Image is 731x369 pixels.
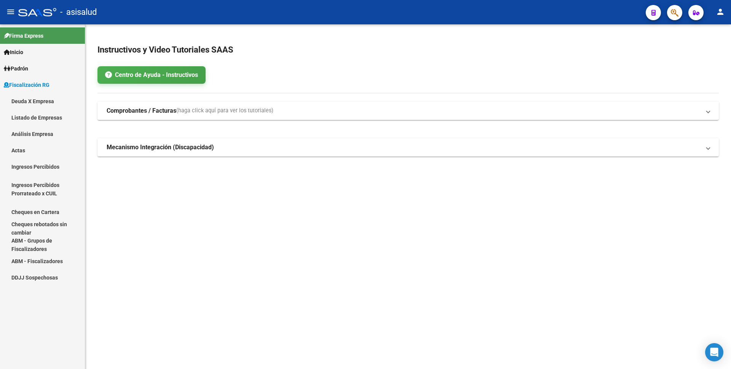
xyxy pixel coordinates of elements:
[4,81,49,89] span: Fiscalización RG
[97,138,719,157] mat-expansion-panel-header: Mecanismo Integración (Discapacidad)
[97,43,719,57] h2: Instructivos y Video Tutoriales SAAS
[6,7,15,16] mat-icon: menu
[97,66,206,84] a: Centro de Ayuda - Instructivos
[176,107,273,115] span: (haga click aquí para ver los tutoriales)
[4,32,43,40] span: Firma Express
[107,143,214,152] strong: Mecanismo Integración (Discapacidad)
[4,64,28,73] span: Padrón
[97,102,719,120] mat-expansion-panel-header: Comprobantes / Facturas(haga click aquí para ver los tutoriales)
[716,7,725,16] mat-icon: person
[107,107,176,115] strong: Comprobantes / Facturas
[60,4,97,21] span: - asisalud
[4,48,23,56] span: Inicio
[705,343,723,361] div: Open Intercom Messenger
